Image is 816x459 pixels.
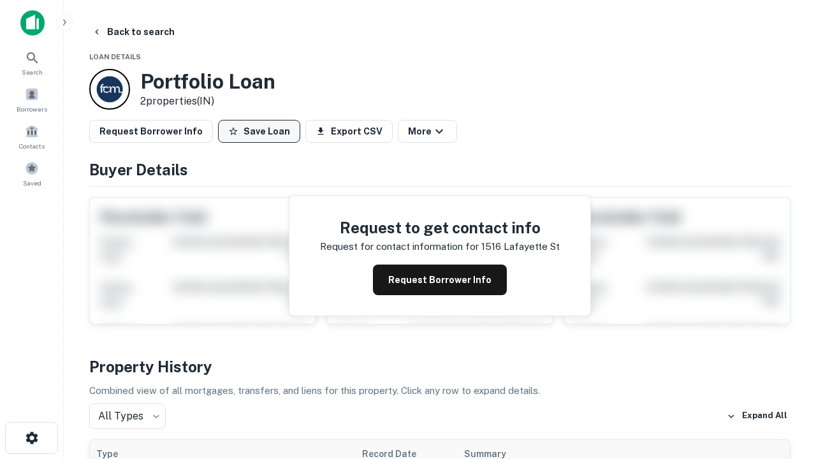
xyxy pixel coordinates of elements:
h4: Property History [89,355,790,378]
div: All Types [89,404,166,429]
button: Request Borrower Info [89,120,213,143]
button: Save Loan [218,120,300,143]
span: Contacts [19,141,45,151]
button: Expand All [724,407,790,426]
button: More [398,120,457,143]
button: Back to search [87,20,180,43]
span: Loan Details [89,53,141,61]
h4: Buyer Details [89,158,790,181]
iframe: Chat Widget [752,316,816,377]
span: Saved [23,178,41,188]
a: Search [4,45,60,80]
span: Search [22,67,43,77]
p: 1516 lafayette st [481,239,560,254]
h4: Request to get contact info [320,216,560,239]
span: Borrowers [17,104,47,114]
a: Saved [4,156,60,191]
button: Export CSV [305,120,393,143]
p: Request for contact information for [320,239,479,254]
button: Request Borrower Info [373,265,507,295]
p: Combined view of all mortgages, transfers, and liens for this property. Click any row to expand d... [89,383,790,398]
p: 2 properties (IN) [140,94,275,109]
a: Borrowers [4,82,60,117]
img: capitalize-icon.png [20,10,45,36]
h3: Portfolio Loan [140,69,275,94]
a: Contacts [4,119,60,154]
